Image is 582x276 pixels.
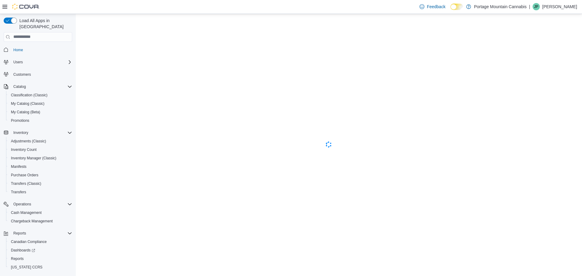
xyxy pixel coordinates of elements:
span: Transfers (Classic) [11,181,41,186]
button: Inventory Manager (Classic) [6,154,75,162]
a: Promotions [8,117,32,124]
span: Inventory Count [8,146,72,153]
span: Operations [13,202,31,207]
button: Inventory Count [6,145,75,154]
span: My Catalog (Beta) [11,110,40,115]
span: [US_STATE] CCRS [11,265,42,270]
button: Inventory [11,129,31,136]
img: Cova [12,4,39,10]
button: Chargeback Management [6,217,75,225]
span: Transfers [8,188,72,196]
span: Transfers (Classic) [8,180,72,187]
span: Customers [13,72,31,77]
span: Home [13,48,23,52]
span: Feedback [427,4,445,10]
a: Inventory Manager (Classic) [8,155,59,162]
p: [PERSON_NAME] [542,3,577,10]
span: Promotions [8,117,72,124]
span: Operations [11,201,72,208]
button: Catalog [1,82,75,91]
span: Transfers [11,190,26,195]
span: Promotions [11,118,29,123]
span: JP [534,3,538,10]
span: Chargeback Management [11,219,53,224]
a: Inventory Count [8,146,39,153]
button: Cash Management [6,208,75,217]
a: Customers [11,71,33,78]
span: My Catalog (Beta) [8,108,72,116]
span: Purchase Orders [8,171,72,179]
span: My Catalog (Classic) [8,100,72,107]
span: Load All Apps in [GEOGRAPHIC_DATA] [17,18,72,30]
a: Transfers (Classic) [8,180,44,187]
span: Home [11,46,72,54]
a: Manifests [8,163,29,170]
span: Users [11,58,72,66]
span: Reports [11,256,24,261]
a: Classification (Classic) [8,91,50,99]
button: Adjustments (Classic) [6,137,75,145]
button: Canadian Compliance [6,238,75,246]
a: Purchase Orders [8,171,41,179]
a: My Catalog (Classic) [8,100,47,107]
span: Dashboards [8,247,72,254]
span: Adjustments (Classic) [8,138,72,145]
span: Classification (Classic) [11,93,48,98]
span: Chargeback Management [8,218,72,225]
a: Dashboards [8,247,38,254]
a: Adjustments (Classic) [8,138,48,145]
span: Manifests [11,164,26,169]
button: Catalog [11,83,28,90]
a: Reports [8,255,26,262]
span: Catalog [11,83,72,90]
button: Purchase Orders [6,171,75,179]
button: Reports [6,254,75,263]
button: Reports [11,230,28,237]
a: Cash Management [8,209,44,216]
span: Customers [11,71,72,78]
span: Inventory Manager (Classic) [11,156,56,161]
button: Customers [1,70,75,79]
button: Operations [1,200,75,208]
input: Dark Mode [450,4,463,10]
button: Home [1,45,75,54]
a: Chargeback Management [8,218,55,225]
span: Inventory Count [11,147,37,152]
button: Operations [11,201,34,208]
span: Reports [13,231,26,236]
span: Canadian Compliance [11,239,47,244]
a: Home [11,46,25,54]
span: Adjustments (Classic) [11,139,46,144]
button: Users [11,58,25,66]
span: Classification (Classic) [8,91,72,99]
a: Canadian Compliance [8,238,49,245]
button: Classification (Classic) [6,91,75,99]
a: Feedback [417,1,448,13]
span: Purchase Orders [11,173,38,178]
span: Inventory Manager (Classic) [8,155,72,162]
span: Reports [11,230,72,237]
span: My Catalog (Classic) [11,101,45,106]
p: | [529,3,530,10]
span: Catalog [13,84,26,89]
a: Transfers [8,188,28,196]
button: Transfers (Classic) [6,179,75,188]
button: Manifests [6,162,75,171]
button: Promotions [6,116,75,125]
span: Washington CCRS [8,264,72,271]
p: Portage Mountain Cannabis [474,3,527,10]
button: Inventory [1,128,75,137]
span: Inventory [13,130,28,135]
div: Jane Price [533,3,540,10]
a: Dashboards [6,246,75,254]
span: Reports [8,255,72,262]
button: [US_STATE] CCRS [6,263,75,271]
a: My Catalog (Beta) [8,108,43,116]
button: Users [1,58,75,66]
button: My Catalog (Beta) [6,108,75,116]
span: Users [13,60,23,65]
span: Manifests [8,163,72,170]
span: Inventory [11,129,72,136]
span: Dashboards [11,248,35,253]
